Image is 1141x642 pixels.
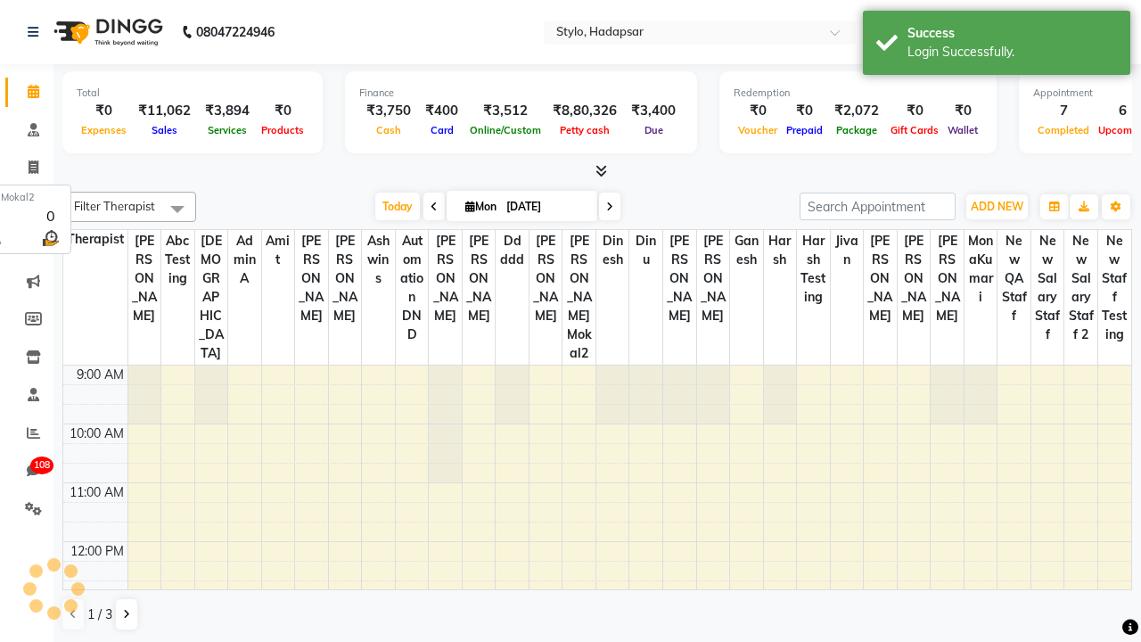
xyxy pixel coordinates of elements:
[907,24,1117,43] div: Success
[966,194,1028,219] button: ADD NEW
[898,230,931,327] span: [PERSON_NAME]
[77,101,131,121] div: ₹0
[782,124,827,136] span: Prepaid
[147,124,182,136] span: Sales
[461,200,501,213] span: Mon
[426,124,458,136] span: Card
[198,101,257,121] div: ₹3,894
[730,230,763,271] span: Ganesh
[782,101,827,121] div: ₹0
[74,199,155,213] span: Filter Therapist
[1033,124,1094,136] span: Completed
[39,226,62,249] img: wait_time.png
[734,101,782,121] div: ₹0
[596,230,629,271] span: dinesh
[362,230,395,290] span: ashwins
[943,124,982,136] span: Wallet
[463,230,496,327] span: [PERSON_NAME]
[5,457,48,486] a: 108
[161,230,194,290] span: Abc testing
[797,230,830,309] span: harsh testing
[39,205,62,226] div: 0
[831,230,864,271] span: jivan
[496,230,529,271] span: ddddd
[764,230,797,271] span: harsh
[418,101,465,121] div: ₹400
[45,7,168,57] img: logo
[734,124,782,136] span: Voucher
[832,124,882,136] span: Package
[864,230,897,327] span: [PERSON_NAME]
[562,230,595,365] span: [PERSON_NAME] Mokal2
[66,424,127,443] div: 10:00 AM
[329,230,362,327] span: [PERSON_NAME]
[465,101,546,121] div: ₹3,512
[295,230,328,327] span: [PERSON_NAME]
[1031,230,1064,346] span: New Salary Staff
[971,200,1023,213] span: ADD NEW
[886,124,943,136] span: Gift Cards
[965,230,997,309] span: MonaKumari
[546,101,624,121] div: ₹8,80,326
[663,230,696,327] span: [PERSON_NAME]
[465,124,546,136] span: Online/Custom
[203,124,251,136] span: Services
[196,7,275,57] b: 08047224946
[359,101,418,121] div: ₹3,750
[359,86,683,101] div: Finance
[529,230,562,327] span: [PERSON_NAME]
[372,124,406,136] span: Cash
[63,230,127,249] div: Therapist
[257,124,308,136] span: Products
[734,86,982,101] div: Redemption
[396,230,429,346] span: Automation DND
[131,101,198,121] div: ₹11,062
[73,366,127,384] div: 9:00 AM
[1033,101,1094,121] div: 7
[66,483,127,502] div: 11:00 AM
[629,230,662,271] span: dinu
[67,542,127,561] div: 12:00 PM
[1064,230,1097,346] span: New Salary Staff 2
[87,605,112,624] span: 1 / 3
[907,43,1117,62] div: Login Successfully.
[1098,230,1131,346] span: New staff Testing
[931,230,964,327] span: [PERSON_NAME]
[228,230,261,290] span: Admin A
[943,101,982,121] div: ₹0
[77,124,131,136] span: Expenses
[886,101,943,121] div: ₹0
[262,230,295,271] span: Amit
[195,230,228,365] span: [DEMOGRAPHIC_DATA]
[827,101,886,121] div: ₹2,072
[128,230,161,327] span: [PERSON_NAME]
[375,193,420,220] span: Today
[624,101,683,121] div: ₹3,400
[501,193,590,220] input: 2025-09-01
[997,230,1030,327] span: New QA Staff
[30,457,53,474] span: 108
[257,101,308,121] div: ₹0
[429,230,462,327] span: [PERSON_NAME]
[77,86,308,101] div: Total
[640,124,668,136] span: Due
[697,230,730,327] span: [PERSON_NAME]
[800,193,956,220] input: Search Appointment
[555,124,614,136] span: Petty cash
